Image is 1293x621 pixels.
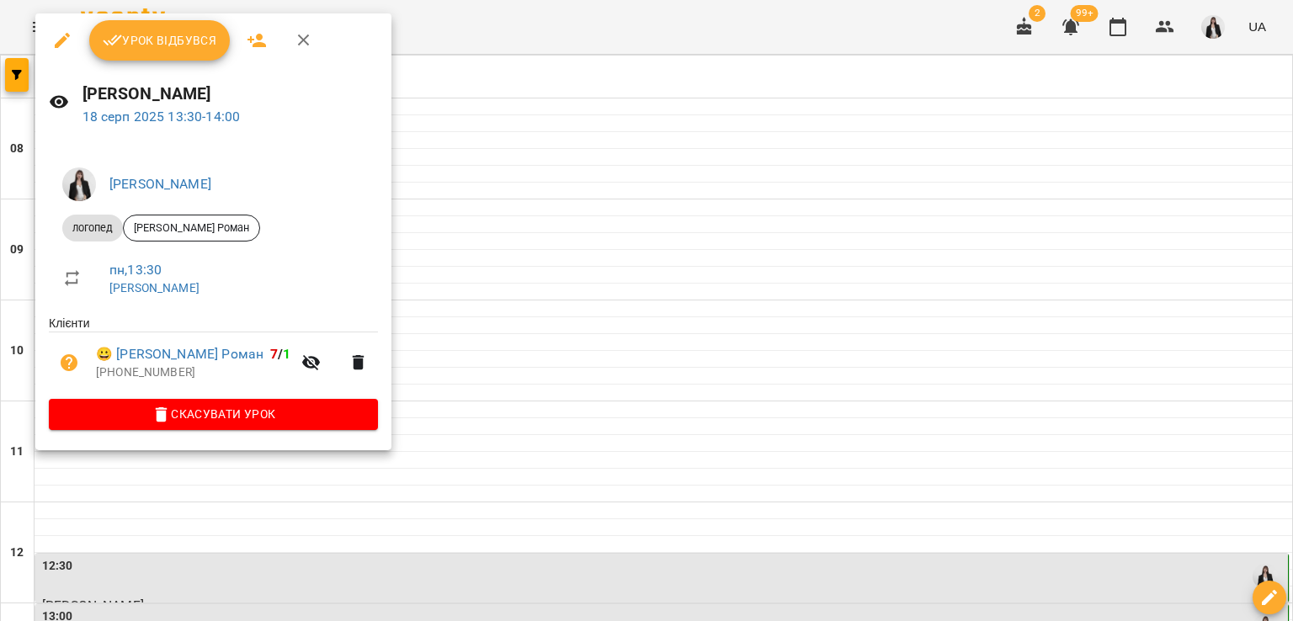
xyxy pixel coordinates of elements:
[109,262,162,278] a: пн , 13:30
[109,281,200,295] a: [PERSON_NAME]
[49,399,378,429] button: Скасувати Урок
[124,220,259,236] span: [PERSON_NAME] Роман
[283,346,290,362] span: 1
[82,81,379,107] h6: [PERSON_NAME]
[62,404,364,424] span: Скасувати Урок
[89,20,231,61] button: Урок відбувся
[270,346,290,362] b: /
[270,346,278,362] span: 7
[96,344,263,364] a: 😀 [PERSON_NAME] Роман
[82,109,241,125] a: 18 серп 2025 13:30-14:00
[123,215,260,241] div: [PERSON_NAME] Роман
[49,315,378,399] ul: Клієнти
[103,30,217,50] span: Урок відбувся
[109,176,211,192] a: [PERSON_NAME]
[96,364,291,381] p: [PHONE_NUMBER]
[49,342,89,383] button: Візит ще не сплачено. Додати оплату?
[62,220,123,236] span: логопед
[62,167,96,201] img: 6be5f68e7f567926e92577630b8ad8eb.jpg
